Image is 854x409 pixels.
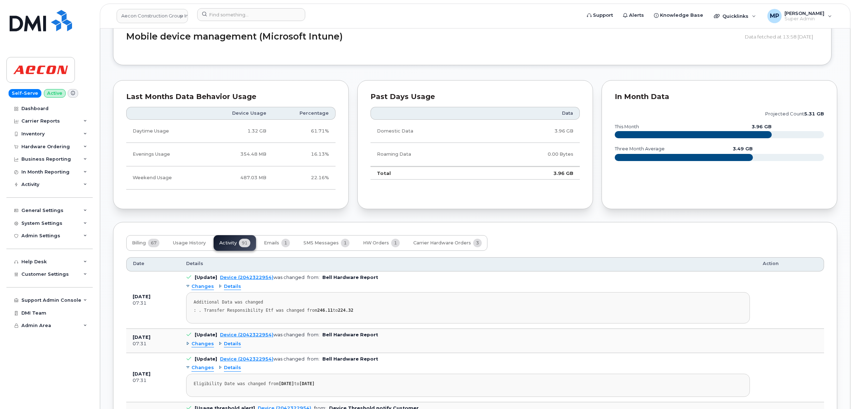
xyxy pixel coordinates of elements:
[203,120,273,143] td: 1.32 GB
[194,308,742,313] div: : . Transfer Responsibility Etf was changed from to
[191,341,214,347] span: Changes
[195,275,217,280] b: [Update]
[133,371,150,377] b: [DATE]
[299,381,315,386] strong: [DATE]
[338,308,353,313] strong: 224.32
[195,356,217,362] b: [Update]
[186,260,203,267] span: Details
[197,8,305,21] input: Find something...
[224,283,241,290] span: Details
[660,12,703,19] span: Knowledge Base
[220,275,305,280] div: was changed
[582,8,618,22] a: Support
[614,146,665,151] text: three month average
[220,332,273,337] a: Device (2042322954)
[649,8,708,22] a: Knowledge Base
[126,32,740,42] h2: Mobile device management (Microsoft Intune)
[756,257,824,271] th: Action
[804,111,824,117] tspan: 5.31 GB
[488,166,580,180] td: 3.96 GB
[203,143,273,166] td: 354.48 MB
[709,9,761,23] div: Quicklinks
[126,120,203,143] td: Daytime Usage
[370,166,488,180] td: Total
[322,356,378,362] b: Bell Hardware Report
[278,381,294,386] strong: [DATE]
[784,10,824,16] span: [PERSON_NAME]
[488,120,580,143] td: 3.96 GB
[133,260,144,267] span: Date
[317,308,333,313] strong: 246.11
[370,93,580,100] div: Past Days Usage
[473,239,482,247] span: 3
[133,335,150,340] b: [DATE]
[220,332,305,337] div: was changed
[273,143,336,166] td: 16.13%
[133,377,173,384] div: 07:31
[273,120,336,143] td: 61.71%
[370,143,488,166] td: Roaming Data
[629,12,644,19] span: Alerts
[126,166,336,190] tr: Friday from 6:00pm to Monday 8:00am
[273,166,336,190] td: 22.16%
[191,283,214,290] span: Changes
[614,124,639,129] text: this month
[224,364,241,371] span: Details
[148,239,159,247] span: 67
[126,143,203,166] td: Evenings Usage
[488,143,580,166] td: 0.00 Bytes
[126,166,203,190] td: Weekend Usage
[762,9,837,23] div: Michael Partack
[413,240,471,246] span: Carrier Hardware Orders
[615,93,824,100] div: In Month Data
[307,332,319,337] span: from:
[126,93,336,100] div: Last Months Data Behavior Usage
[133,300,173,306] div: 07:31
[770,12,779,20] span: MP
[117,9,188,23] a: Aecon Construction Group Inc
[133,294,150,299] b: [DATE]
[341,239,349,247] span: 1
[391,239,400,247] span: 1
[370,120,488,143] td: Domestic Data
[132,240,146,246] span: Billing
[307,275,319,280] span: from:
[224,341,241,347] span: Details
[195,332,217,337] b: [Update]
[488,107,580,120] th: Data
[173,240,206,246] span: Usage History
[220,356,273,362] a: Device (2042322954)
[194,381,742,387] div: Eligibility Date was changed from to
[784,16,824,22] span: Super Admin
[363,240,389,246] span: HW Orders
[322,332,378,337] b: Bell Hardware Report
[273,107,336,120] th: Percentage
[194,300,742,305] div: Additional Data was changed
[203,166,273,190] td: 487.03 MB
[126,143,336,166] tr: Weekdays from 6:00pm to 8:00am
[618,8,649,22] a: Alerts
[281,239,290,247] span: 1
[593,12,613,19] span: Support
[322,275,378,280] b: Bell Hardware Report
[220,275,273,280] a: Device (2042322954)
[307,356,319,362] span: from:
[733,146,753,151] text: 3.49 GB
[745,30,818,43] div: Data fetched at 13:58 [DATE]
[264,240,279,246] span: Emails
[752,124,772,129] text: 3.96 GB
[191,364,214,371] span: Changes
[203,107,273,120] th: Device Usage
[765,111,824,117] text: projected count
[722,13,748,19] span: Quicklinks
[303,240,339,246] span: SMS Messages
[220,356,305,362] div: was changed
[133,341,173,347] div: 07:31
